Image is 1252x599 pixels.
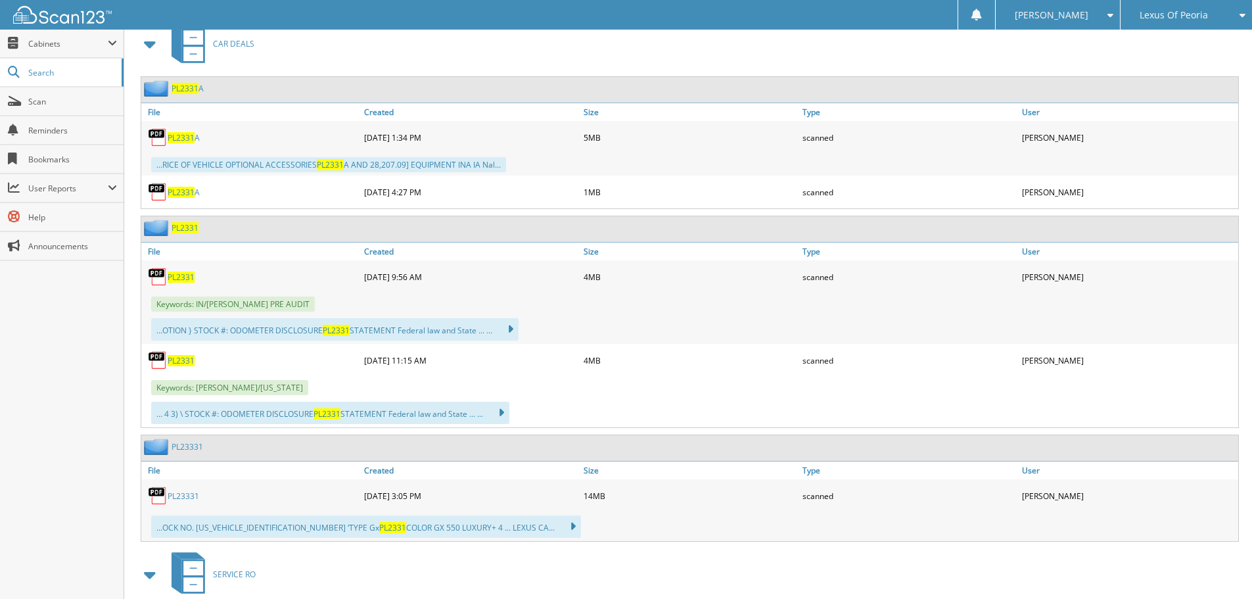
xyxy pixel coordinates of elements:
[799,124,1019,151] div: scanned
[168,272,195,283] a: PL2331
[144,439,172,455] img: folder2.png
[799,462,1019,479] a: Type
[1019,103,1238,121] a: User
[141,243,361,260] a: File
[168,132,200,143] a: PL2331A
[580,347,800,373] div: 4MB
[168,187,200,198] a: PL2331A
[580,124,800,151] div: 5MB
[361,124,580,151] div: [DATE] 1:34 PM
[28,38,108,49] span: Cabinets
[799,103,1019,121] a: Type
[141,103,361,121] a: File
[148,350,168,370] img: PDF.png
[1019,179,1238,205] div: [PERSON_NAME]
[213,569,256,580] span: SERVICE RO
[580,264,800,290] div: 4MB
[28,154,117,165] span: Bookmarks
[799,243,1019,260] a: Type
[164,18,254,70] a: CAR DEALS
[1019,264,1238,290] div: [PERSON_NAME]
[1019,124,1238,151] div: [PERSON_NAME]
[1140,11,1208,19] span: Lexus Of Peoria
[28,96,117,107] span: Scan
[361,179,580,205] div: [DATE] 4:27 PM
[799,264,1019,290] div: scanned
[148,182,168,202] img: PDF.png
[151,297,315,312] span: Keywords: IN/[PERSON_NAME] PRE AUDIT
[1019,347,1238,373] div: [PERSON_NAME]
[313,408,340,419] span: PL2331
[28,67,115,78] span: Search
[148,486,168,506] img: PDF.png
[580,243,800,260] a: Size
[151,515,581,538] div: ...OCK NO. [US_VEHICLE_IDENTIFICATION_NUMBER] ‘TYPE Gx COLOR GX 550 LUXURY+ 4 ... LEXUS CA...
[1186,536,1252,599] iframe: Chat Widget
[361,347,580,373] div: [DATE] 11:15 AM
[580,179,800,205] div: 1MB
[148,128,168,147] img: PDF.png
[151,402,509,424] div: ... 4 3) \ STOCK #: ODOMETER DISCLOSURE STATEMENT Federal law and State ... ...
[148,267,168,287] img: PDF.png
[151,318,519,341] div: ...OTION } STOCK #: ODOMETER DISCLOSURE STATEMENT Federal law and State ... ...
[361,103,580,121] a: Created
[144,80,172,97] img: folder2.png
[361,264,580,290] div: [DATE] 9:56 AM
[151,157,506,172] div: ...RICE OF VEHICLE OPTIONAL ACCESSORIES A AND 28,207.09] EQUIPMENT INA IA Nal...
[361,483,580,509] div: [DATE] 3:05 PM
[1019,483,1238,509] div: [PERSON_NAME]
[28,212,117,223] span: Help
[141,462,361,479] a: File
[168,491,199,502] a: PL23331
[151,380,308,395] span: Keywords: [PERSON_NAME]/[US_STATE]
[580,103,800,121] a: Size
[1019,462,1238,479] a: User
[580,462,800,479] a: Size
[28,125,117,136] span: Reminders
[213,38,254,49] span: CAR DEALS
[799,347,1019,373] div: scanned
[361,462,580,479] a: Created
[1019,243,1238,260] a: User
[168,355,195,366] a: PL2331
[172,83,204,94] a: PL2331A
[144,220,172,236] img: folder2.png
[361,243,580,260] a: Created
[13,6,112,24] img: scan123-logo-white.svg
[28,241,117,252] span: Announcements
[172,83,198,94] span: PL2331
[172,441,203,452] a: PL23331
[580,483,800,509] div: 14MB
[323,325,350,336] span: PL2331
[1015,11,1088,19] span: [PERSON_NAME]
[799,179,1019,205] div: scanned
[168,187,195,198] span: PL2331
[317,159,344,170] span: PL2331
[379,522,406,533] span: PL2331
[172,222,198,233] a: PL2331
[28,183,108,194] span: User Reports
[799,483,1019,509] div: scanned
[168,132,195,143] span: PL2331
